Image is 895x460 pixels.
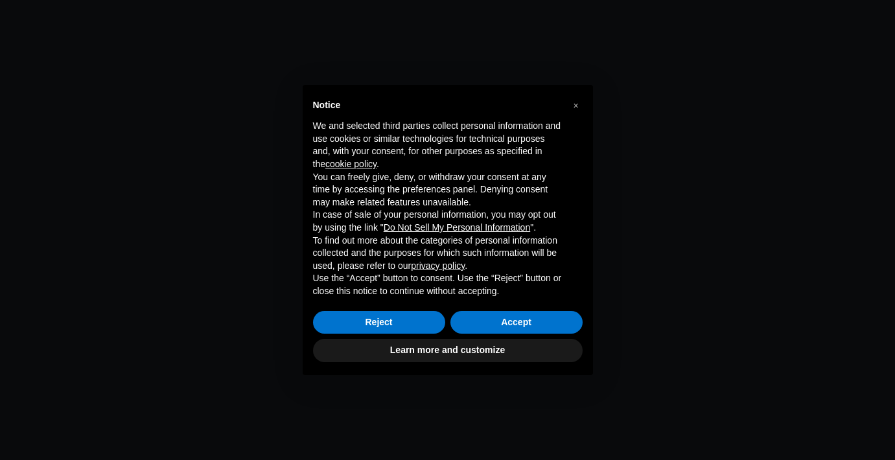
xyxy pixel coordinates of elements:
a: cookie policy [325,159,377,169]
p: We and selected third parties collect personal information and use cookies or similar technologie... [313,120,562,170]
button: Do Not Sell My Personal Information [384,222,530,235]
a: privacy policy [411,260,465,271]
p: You can freely give, deny, or withdraw your consent at any time by accessing the preferences pane... [313,171,562,209]
h2: Notice [313,100,562,109]
p: Use the “Accept” button to consent. Use the “Reject” button or close this notice to continue with... [313,272,562,297]
button: Learn more and customize [313,339,583,362]
button: Accept [450,311,583,334]
p: To find out more about the categories of personal information collected and the purposes for whic... [313,235,562,273]
button: Close this notice [566,95,587,116]
button: Reject [313,311,445,334]
p: In case of sale of your personal information, you may opt out by using the link " ". [313,209,562,234]
span: × [573,100,578,111]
